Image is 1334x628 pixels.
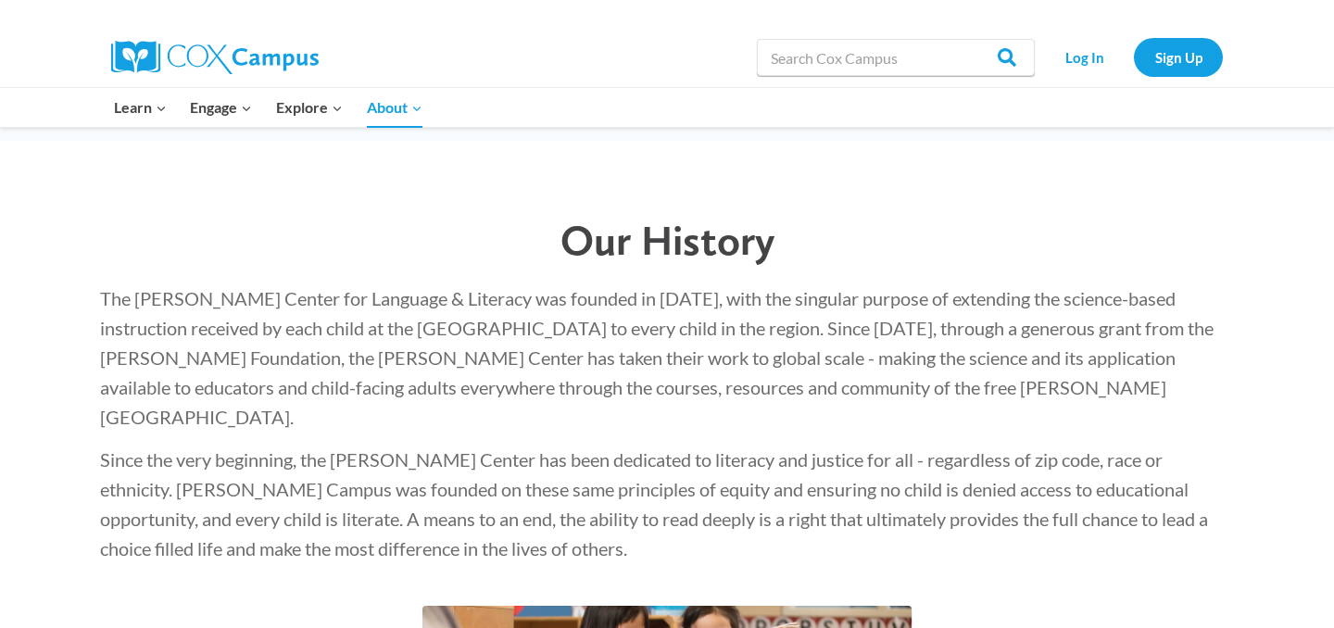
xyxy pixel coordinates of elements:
[757,39,1035,76] input: Search Cox Campus
[264,88,355,127] button: Child menu of Explore
[179,88,265,127] button: Child menu of Engage
[355,88,434,127] button: Child menu of About
[560,215,774,265] span: Our History
[100,448,1208,559] span: Since the very beginning, the [PERSON_NAME] Center has been dedicated to literacy and justice for...
[102,88,434,127] nav: Primary Navigation
[111,41,319,74] img: Cox Campus
[1134,38,1223,76] a: Sign Up
[1044,38,1223,76] nav: Secondary Navigation
[1044,38,1125,76] a: Log In
[102,88,179,127] button: Child menu of Learn
[100,287,1214,428] span: The [PERSON_NAME] Center for Language & Literacy was founded in [DATE], with the singular purpose...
